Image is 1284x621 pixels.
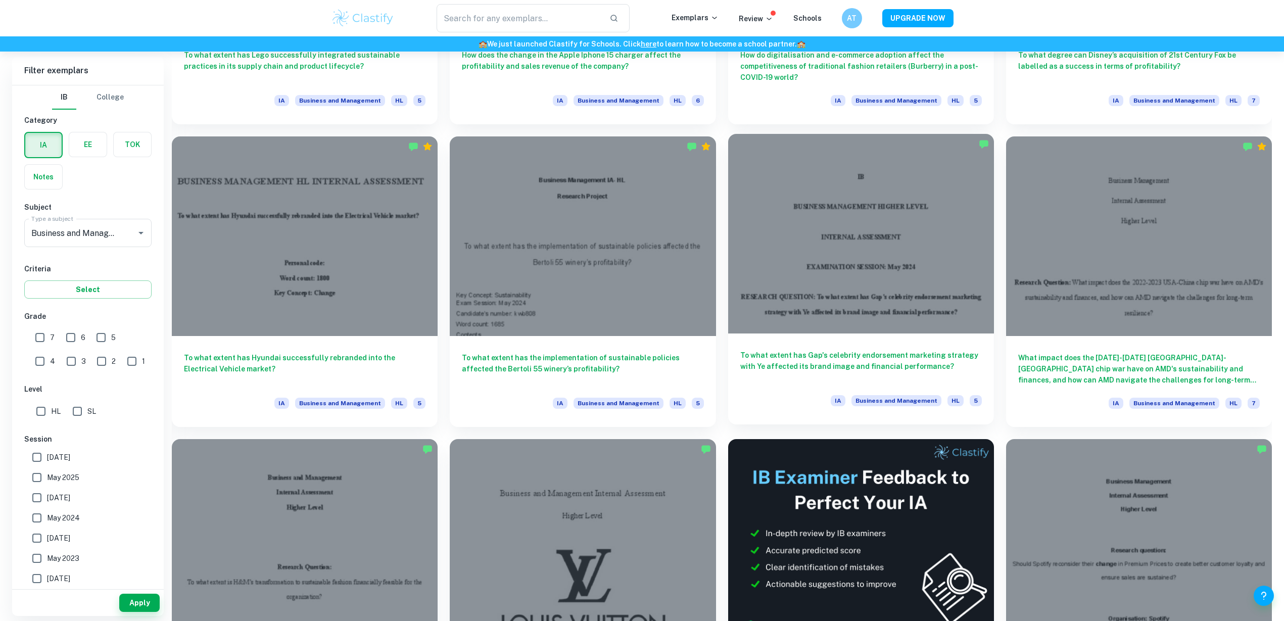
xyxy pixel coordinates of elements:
span: Business and Management [851,395,941,406]
span: 2 [112,356,116,367]
img: Marked [687,141,697,152]
span: 5 [111,332,116,343]
img: Clastify logo [331,8,395,28]
h6: Subject [24,202,152,213]
h6: How do digitalisation and e-commerce adoption affect the competitiveness of traditional fashion r... [740,50,982,83]
img: Marked [1243,141,1253,152]
a: To what extent has Gap's celebrity endorsement marketing strategy with Ye affected its brand imag... [728,136,994,427]
h6: Grade [24,311,152,322]
span: [DATE] [47,492,70,503]
h6: To what extent has Gap's celebrity endorsement marketing strategy with Ye affected its brand imag... [740,350,982,383]
span: 4 [50,356,55,367]
button: Notes [25,165,62,189]
button: TOK [114,132,151,157]
span: 7 [1248,398,1260,409]
h6: AT [846,13,858,24]
div: Premium [1257,141,1267,152]
span: 5 [692,398,704,409]
button: UPGRADE NOW [882,9,954,27]
img: Marked [1257,444,1267,454]
span: IA [274,95,289,106]
h6: To what extent has Lego successfully integrated sustainable practices in its supply chain and pro... [184,50,425,83]
button: Open [134,226,148,240]
span: HL [1225,398,1242,409]
span: SL [87,406,96,417]
button: College [97,85,124,110]
span: IA [274,398,289,409]
span: IA [1109,398,1123,409]
span: HL [670,398,686,409]
span: IA [831,95,845,106]
span: HL [51,406,61,417]
button: Help and Feedback [1254,586,1274,606]
span: 6 [692,95,704,106]
a: To what extent has the implementation of sustainable policies affected the Bertoli 55 winery’s pr... [450,136,716,427]
span: 3 [81,356,86,367]
button: IA [25,133,62,157]
span: Business and Management [574,95,663,106]
h6: Session [24,434,152,445]
a: What impact does the [DATE]-[DATE] [GEOGRAPHIC_DATA]-[GEOGRAPHIC_DATA] chip war have on AMD's sus... [1006,136,1272,427]
span: [DATE] [47,533,70,544]
img: Marked [422,444,433,454]
span: Business and Management [574,398,663,409]
span: HL [947,395,964,406]
h6: Level [24,384,152,395]
h6: We just launched Clastify for Schools. Click to learn how to become a school partner. [2,38,1282,50]
img: Marked [979,139,989,149]
span: Business and Management [1129,95,1219,106]
span: 6 [81,332,85,343]
button: Apply [119,594,160,612]
span: IA [553,95,567,106]
span: IA [553,398,567,409]
h6: Category [24,115,152,126]
span: [DATE] [47,573,70,584]
span: 5 [413,95,425,106]
span: 🏫 [479,40,487,48]
span: HL [1225,95,1242,106]
button: IB [52,85,76,110]
h6: To what extent has Hyundai successfully rebranded into the Electrical Vehicle market? [184,352,425,386]
div: Filter type choice [52,85,124,110]
span: May 2023 [47,553,79,564]
span: Business and Management [1129,398,1219,409]
div: Premium [422,141,433,152]
p: Exemplars [672,12,719,23]
img: Marked [408,141,418,152]
a: To what extent has Hyundai successfully rebranded into the Electrical Vehicle market?IABusiness a... [172,136,438,427]
span: Business and Management [295,398,385,409]
h6: Filter exemplars [12,57,164,85]
h6: To what degree can Disney’s acquisition of 21st Century Fox be labelled as a success in terms of ... [1018,50,1260,83]
h6: How does the change in the Apple Iphone 15 charger affect the profitability and sales revenue of ... [462,50,703,83]
button: AT [842,8,862,28]
span: IA [1109,95,1123,106]
p: Review [739,13,773,24]
span: May 2025 [47,472,79,483]
span: HL [391,398,407,409]
span: 7 [50,332,55,343]
img: Marked [701,444,711,454]
input: Search for any exemplars... [437,4,602,32]
a: Schools [793,14,822,22]
span: 5 [970,395,982,406]
h6: Criteria [24,263,152,274]
label: Type a subject [31,214,73,223]
span: Business and Management [295,95,385,106]
a: here [641,40,656,48]
div: Premium [701,141,711,152]
span: 🏫 [797,40,805,48]
button: EE [69,132,107,157]
span: 5 [413,398,425,409]
span: IA [831,395,845,406]
span: HL [391,95,407,106]
span: May 2024 [47,512,80,523]
span: Business and Management [851,95,941,106]
button: Select [24,280,152,299]
span: HL [947,95,964,106]
h6: What impact does the [DATE]-[DATE] [GEOGRAPHIC_DATA]-[GEOGRAPHIC_DATA] chip war have on AMD's sus... [1018,352,1260,386]
span: 7 [1248,95,1260,106]
span: [DATE] [47,452,70,463]
span: 1 [142,356,145,367]
h6: To what extent has the implementation of sustainable policies affected the Bertoli 55 winery’s pr... [462,352,703,386]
